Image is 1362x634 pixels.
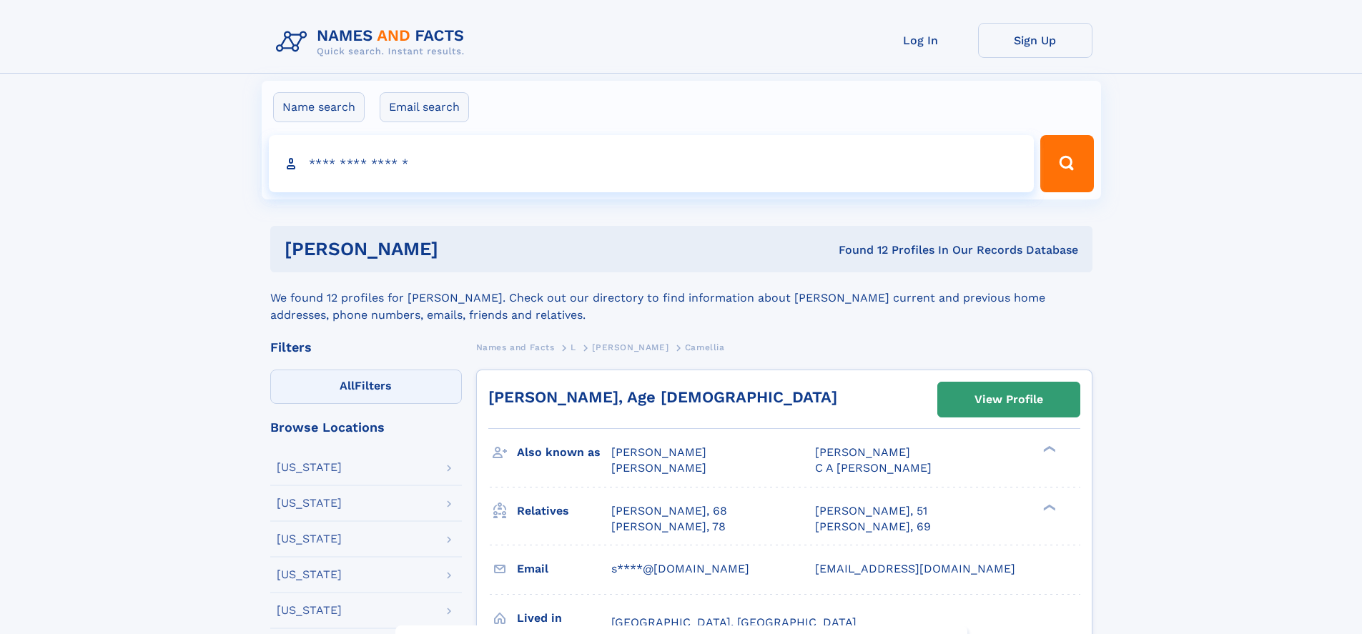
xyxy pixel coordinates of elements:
a: [PERSON_NAME], 51 [815,503,927,519]
span: C A [PERSON_NAME] [815,461,932,475]
span: L [571,342,576,352]
span: [EMAIL_ADDRESS][DOMAIN_NAME] [815,562,1015,575]
input: search input [269,135,1035,192]
span: Camellia [685,342,725,352]
div: Browse Locations [270,421,462,434]
div: [US_STATE] [277,569,342,580]
div: Found 12 Profiles In Our Records Database [638,242,1078,258]
div: ❯ [1040,502,1057,512]
h3: Email [517,557,611,581]
img: Logo Names and Facts [270,23,476,61]
h3: Also known as [517,440,611,465]
button: Search Button [1040,135,1093,192]
span: [PERSON_NAME] [592,342,668,352]
div: [US_STATE] [277,605,342,616]
div: [US_STATE] [277,533,342,545]
div: Filters [270,341,462,354]
a: [PERSON_NAME], 68 [611,503,727,519]
label: Name search [273,92,365,122]
div: [US_STATE] [277,497,342,509]
div: [US_STATE] [277,462,342,473]
a: [PERSON_NAME], 78 [611,519,726,535]
a: [PERSON_NAME] [592,338,668,356]
h3: Relatives [517,499,611,523]
span: [PERSON_NAME] [815,445,910,459]
a: Log In [864,23,978,58]
span: [PERSON_NAME] [611,445,706,459]
a: [PERSON_NAME], Age [DEMOGRAPHIC_DATA] [488,388,837,406]
div: View Profile [974,383,1043,416]
a: Sign Up [978,23,1092,58]
a: Names and Facts [476,338,555,356]
div: We found 12 profiles for [PERSON_NAME]. Check out our directory to find information about [PERSON... [270,272,1092,324]
a: L [571,338,576,356]
span: All [340,379,355,392]
h3: Lived in [517,606,611,630]
div: ❯ [1040,445,1057,454]
a: View Profile [938,382,1080,417]
a: [PERSON_NAME], 69 [815,519,931,535]
label: Email search [380,92,469,122]
label: Filters [270,370,462,404]
h1: [PERSON_NAME] [285,240,638,258]
span: [GEOGRAPHIC_DATA], [GEOGRAPHIC_DATA] [611,615,857,629]
span: [PERSON_NAME] [611,461,706,475]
